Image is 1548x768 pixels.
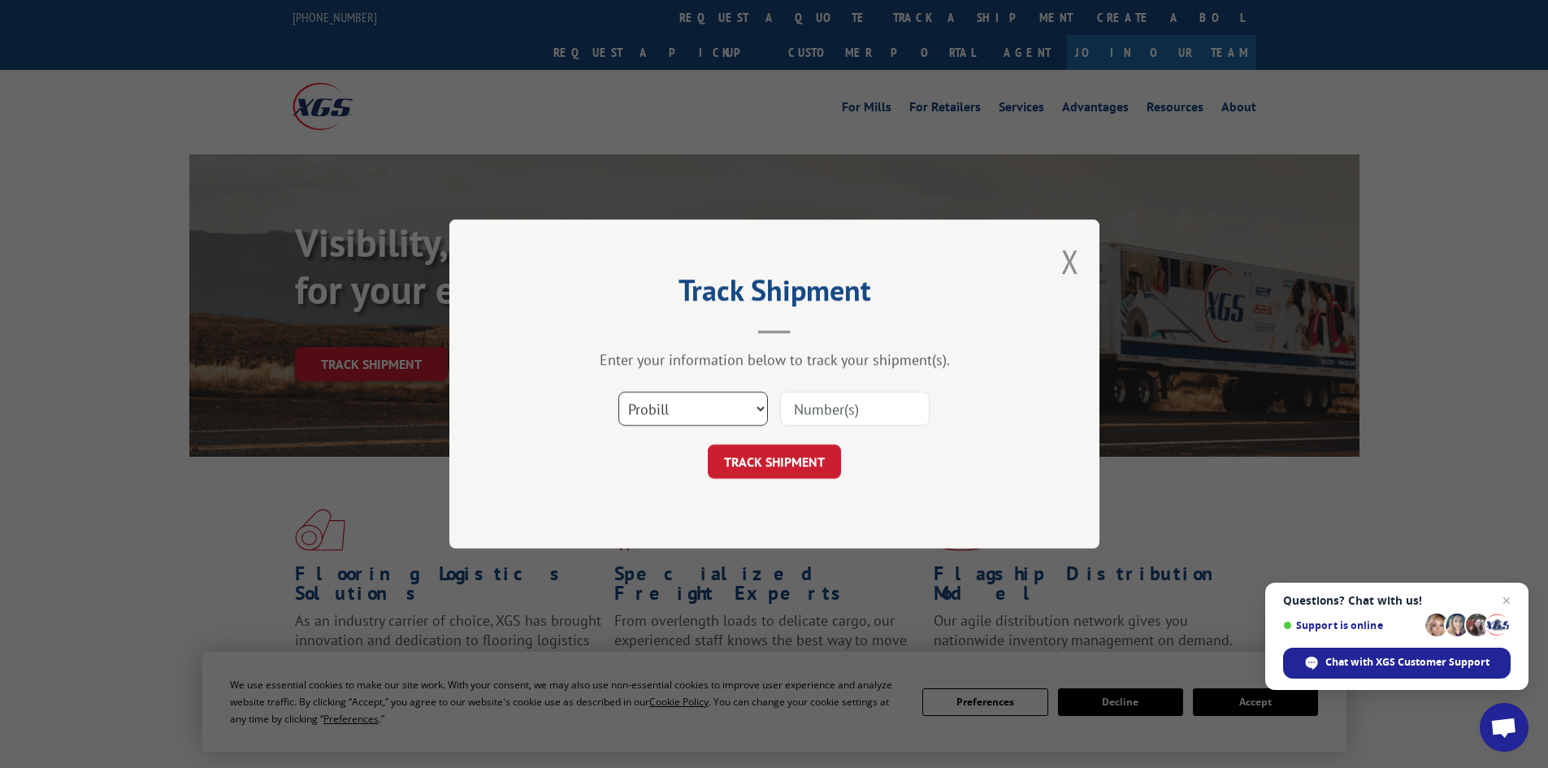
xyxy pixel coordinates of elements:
[531,350,1018,369] div: Enter your information below to track your shipment(s).
[708,445,841,479] button: TRACK SHIPMENT
[1283,594,1511,607] span: Questions? Chat with us!
[1497,591,1516,610] span: Close chat
[1480,703,1528,752] div: Open chat
[531,279,1018,310] h2: Track Shipment
[780,392,930,426] input: Number(s)
[1061,240,1079,283] button: Close modal
[1283,648,1511,679] div: Chat with XGS Customer Support
[1325,655,1489,670] span: Chat with XGS Customer Support
[1283,619,1420,631] span: Support is online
